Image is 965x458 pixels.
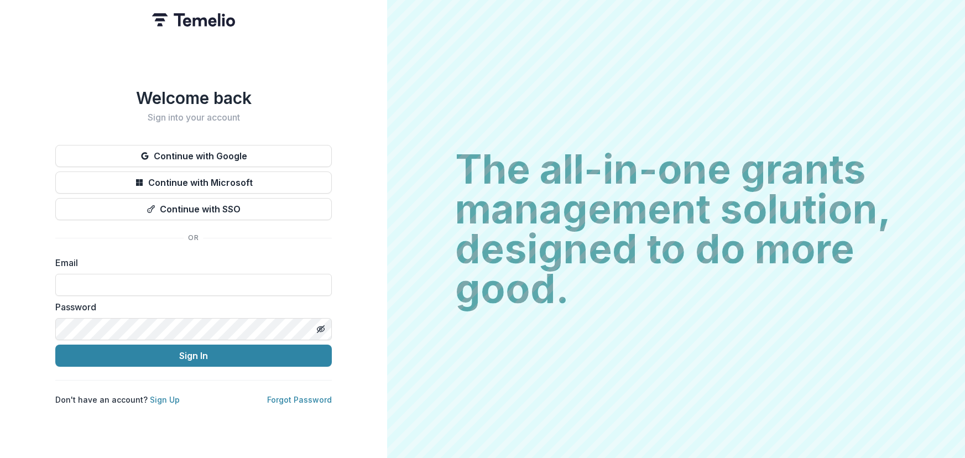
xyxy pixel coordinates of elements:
button: Continue with Microsoft [55,171,332,194]
button: Continue with Google [55,145,332,167]
img: Temelio [152,13,235,27]
button: Continue with SSO [55,198,332,220]
a: Sign Up [150,395,180,404]
p: Don't have an account? [55,394,180,405]
button: Sign In [55,345,332,367]
h2: Sign into your account [55,112,332,123]
a: Forgot Password [267,395,332,404]
button: Toggle password visibility [312,320,330,338]
h1: Welcome back [55,88,332,108]
label: Password [55,300,325,314]
label: Email [55,256,325,269]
